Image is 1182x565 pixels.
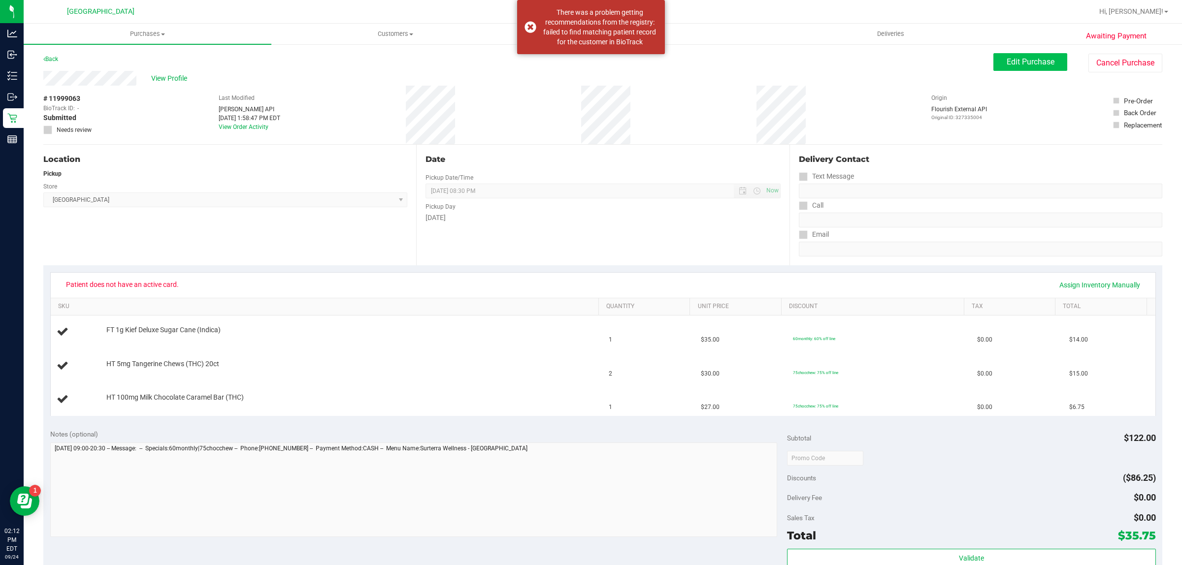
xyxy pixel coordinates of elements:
[1134,492,1156,502] span: $0.00
[609,335,612,345] span: 1
[1123,472,1156,483] span: ($86.25)
[977,369,992,378] span: $0.00
[799,198,823,213] label: Call
[799,169,854,184] label: Text Message
[43,94,80,104] span: # 11999063
[7,29,17,38] inline-svg: Analytics
[426,154,780,165] div: Date
[959,554,984,562] span: Validate
[1124,433,1156,443] span: $122.00
[43,170,62,177] strong: Pickup
[426,213,780,223] div: [DATE]
[787,434,811,442] span: Subtotal
[7,92,17,102] inline-svg: Outbound
[787,451,863,466] input: Promo Code
[57,126,92,134] span: Needs review
[7,113,17,123] inline-svg: Retail
[977,335,992,345] span: $0.00
[793,336,835,341] span: 60monthly: 60% off line
[43,104,75,113] span: BioTrack ID:
[24,30,271,38] span: Purchases
[698,303,778,311] a: Unit Price
[10,486,39,516] iframe: Resource center
[864,30,918,38] span: Deliveries
[787,469,816,487] span: Discounts
[219,114,280,123] div: [DATE] 1:58:47 PM EDT
[219,124,268,130] a: View Order Activity
[43,56,58,63] a: Back
[7,71,17,81] inline-svg: Inventory
[58,303,595,311] a: SKU
[609,403,612,412] span: 1
[60,277,185,292] span: Patient does not have an active card.
[272,30,519,38] span: Customers
[151,73,191,84] span: View Profile
[799,213,1162,227] input: Format: (999) 999-9999
[701,335,720,345] span: $35.00
[793,404,838,408] span: 75chocchew: 75% off line
[1099,7,1163,15] span: Hi, [PERSON_NAME]!
[43,113,76,123] span: Submitted
[931,114,987,121] p: Original ID: 327335004
[1086,31,1147,42] span: Awaiting Payment
[931,94,947,102] label: Origin
[799,184,1162,198] input: Format: (999) 999-9999
[977,403,992,412] span: $0.00
[1088,54,1162,72] button: Cancel Purchase
[24,24,271,44] a: Purchases
[29,485,41,497] iframe: Resource center unread badge
[1069,335,1088,345] span: $14.00
[789,303,960,311] a: Discount
[609,369,612,378] span: 2
[219,94,255,102] label: Last Modified
[50,430,98,438] span: Notes (optional)
[993,53,1067,71] button: Edit Purchase
[426,173,473,182] label: Pickup Date/Time
[1053,277,1147,293] a: Assign Inventory Manually
[606,303,686,311] a: Quantity
[67,7,134,16] span: [GEOGRAPHIC_DATA]
[1118,529,1156,542] span: $35.75
[1007,57,1054,66] span: Edit Purchase
[787,529,816,542] span: Total
[219,105,280,114] div: [PERSON_NAME] API
[1069,369,1088,378] span: $15.00
[793,370,838,375] span: 75chocchew: 75% off line
[4,553,19,561] p: 09/24
[542,7,657,47] div: There was a problem getting recommendations from the registry: failed to find matching patient re...
[426,202,456,211] label: Pickup Day
[106,393,244,402] span: HT 100mg Milk Chocolate Caramel Bar (THC)
[43,182,57,191] label: Store
[1124,96,1153,106] div: Pre-Order
[972,303,1051,311] a: Tax
[1069,403,1084,412] span: $6.75
[1124,120,1162,130] div: Replacement
[701,369,720,378] span: $30.00
[787,494,822,502] span: Delivery Fee
[106,325,221,335] span: FT 1g Kief Deluxe Sugar Cane (Indica)
[1124,108,1156,118] div: Back Order
[4,527,19,553] p: 02:12 PM EDT
[7,50,17,60] inline-svg: Inbound
[271,24,519,44] a: Customers
[1134,512,1156,523] span: $0.00
[799,227,829,242] label: Email
[701,403,720,412] span: $27.00
[799,154,1162,165] div: Delivery Contact
[931,105,987,121] div: Flourish External API
[43,154,407,165] div: Location
[1063,303,1143,311] a: Total
[77,104,79,113] span: -
[106,359,219,369] span: HT 5mg Tangerine Chews (THC) 20ct
[7,134,17,144] inline-svg: Reports
[787,514,815,522] span: Sales Tax
[767,24,1015,44] a: Deliveries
